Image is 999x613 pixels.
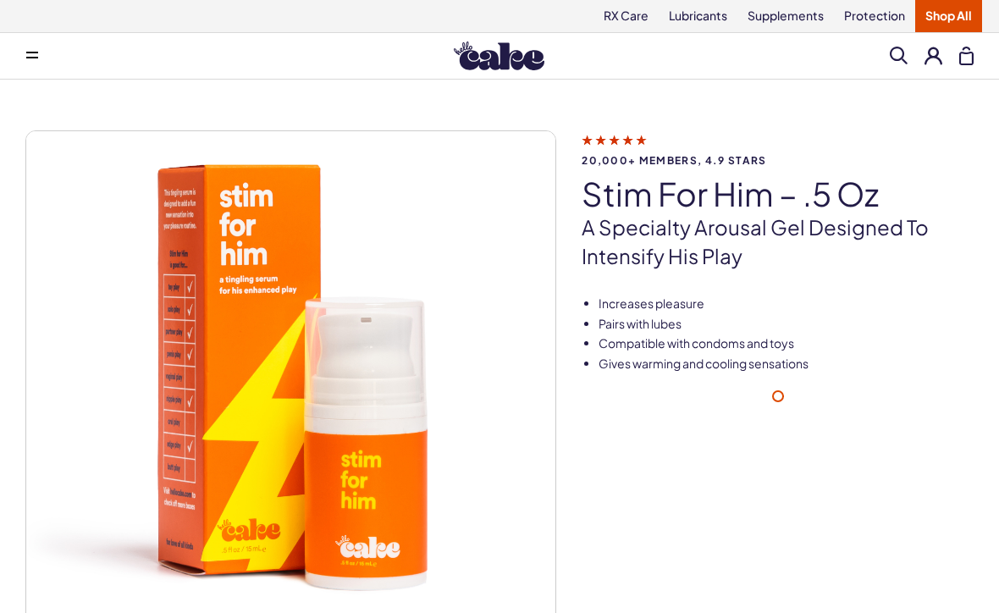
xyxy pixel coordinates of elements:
[599,356,974,373] li: Gives warming and cooling sensations
[599,316,974,333] li: Pairs with lubes
[582,176,974,212] h1: Stim For Him – .5 oz
[582,155,974,166] span: 20,000+ members, 4.9 stars
[599,295,974,312] li: Increases pleasure
[599,335,974,352] li: Compatible with condoms and toys
[582,213,974,270] p: A specialty arousal gel designed to intensify his play
[454,41,544,70] img: Hello Cake
[582,132,974,166] a: 20,000+ members, 4.9 stars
